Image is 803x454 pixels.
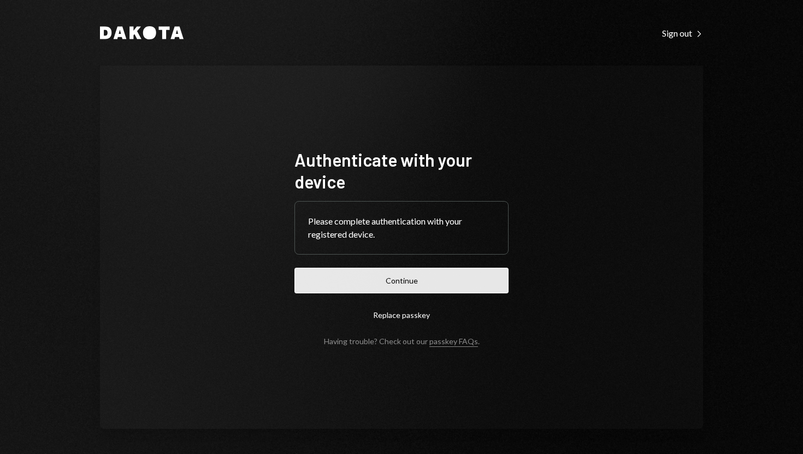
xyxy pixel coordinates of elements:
[429,337,478,347] a: passkey FAQs
[662,27,703,39] a: Sign out
[308,215,495,241] div: Please complete authentication with your registered device.
[324,337,480,346] div: Having trouble? Check out our .
[294,302,509,328] button: Replace passkey
[294,268,509,293] button: Continue
[662,28,703,39] div: Sign out
[294,149,509,192] h1: Authenticate with your device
